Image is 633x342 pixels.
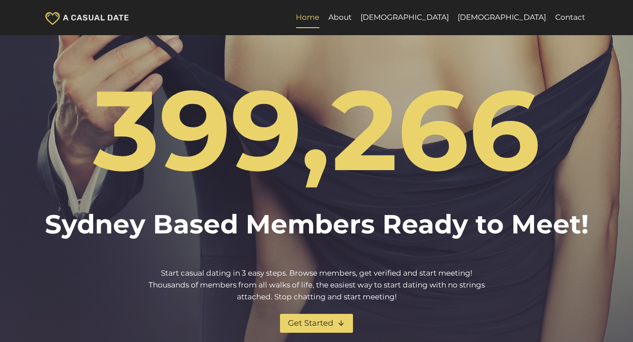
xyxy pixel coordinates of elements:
img: A Casual Date [44,9,131,26]
h2: Sydney Based Members Ready to Meet! [44,204,589,244]
a: [DEMOGRAPHIC_DATA] [356,7,453,28]
a: Get Started [280,314,353,333]
a: Home [291,7,324,28]
a: Contact [551,7,589,28]
h1: 399,266 [44,46,589,215]
p: Start casual dating in 3 easy steps. Browse members, get verified and start meeting! Thousands of... [141,267,492,303]
span: Get Started [288,317,333,330]
a: [DEMOGRAPHIC_DATA] [453,7,550,28]
a: About [324,7,356,28]
nav: Primary [291,7,589,28]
